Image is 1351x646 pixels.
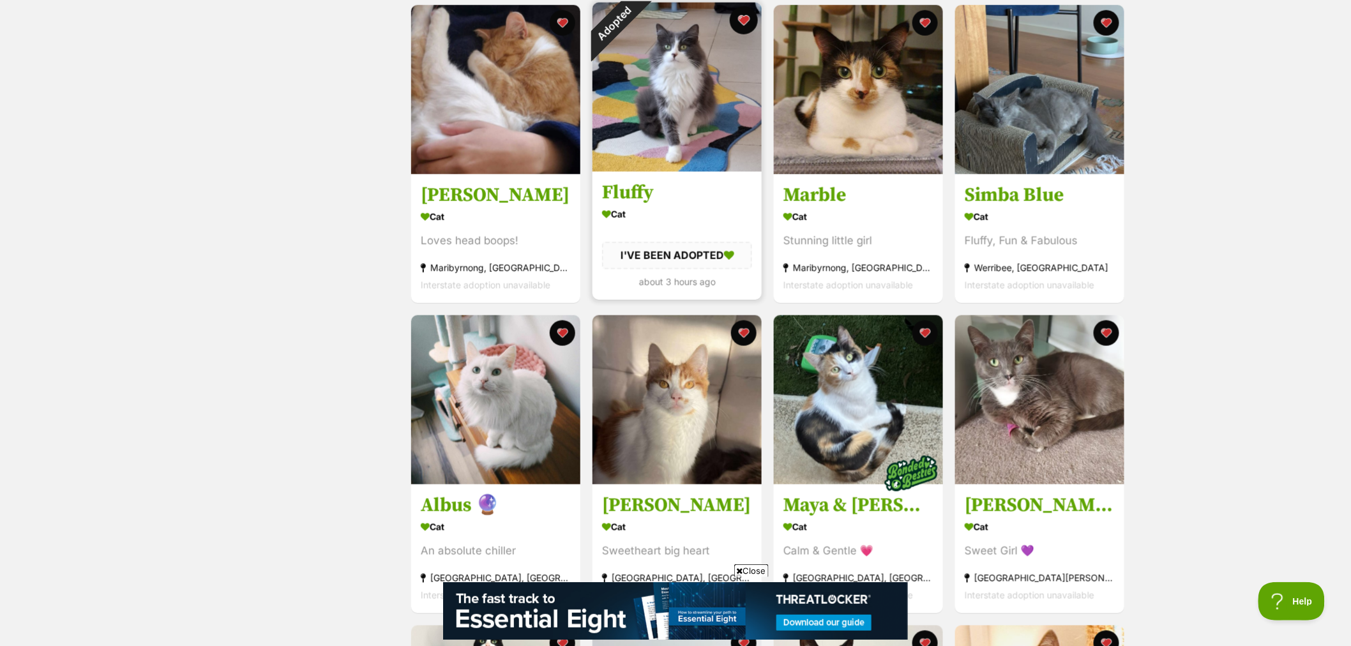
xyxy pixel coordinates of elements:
[421,259,571,276] div: Maribyrnong, [GEOGRAPHIC_DATA]
[592,315,762,484] img: Alfredo
[783,232,933,250] div: Stunning little girl
[411,5,580,174] img: Tabitha
[783,183,933,207] h3: Marble
[421,232,571,250] div: Loves head boops!
[602,273,752,290] div: about 3 hours ago
[411,484,580,613] a: Albus 🔮 Cat An absolute chiller [GEOGRAPHIC_DATA], [GEOGRAPHIC_DATA] Interstate adoption unavaila...
[421,543,571,560] div: An absolute chiller
[774,174,943,303] a: Marble Cat Stunning little girl Maribyrnong, [GEOGRAPHIC_DATA] Interstate adoption unavailable fa...
[783,518,933,536] div: Cat
[602,205,752,223] div: Cat
[602,569,752,587] div: [GEOGRAPHIC_DATA], [GEOGRAPHIC_DATA]
[774,5,943,174] img: Marble
[421,590,550,601] span: Interstate adoption unavailable
[730,6,758,34] button: favourite
[550,320,575,346] button: favourite
[1094,320,1119,346] button: favourite
[783,493,933,518] h3: Maya & [PERSON_NAME]🌻🌼
[602,518,752,536] div: Cat
[421,280,550,290] span: Interstate adoption unavailable
[602,543,752,560] div: Sweetheart big heart
[411,315,580,484] img: Albus 🔮
[955,5,1124,174] img: Simba Blue
[965,232,1115,250] div: Fluffy, Fun & Fabulous
[955,174,1124,303] a: Simba Blue Cat Fluffy, Fun & Fabulous Werribee, [GEOGRAPHIC_DATA] Interstate adoption unavailable...
[965,207,1115,226] div: Cat
[965,590,1094,601] span: Interstate adoption unavailable
[411,174,580,303] a: [PERSON_NAME] Cat Loves head boops! Maribyrnong, [GEOGRAPHIC_DATA] Interstate adoption unavailabl...
[783,207,933,226] div: Cat
[912,320,938,346] button: favourite
[1094,10,1119,36] button: favourite
[421,569,571,587] div: [GEOGRAPHIC_DATA], [GEOGRAPHIC_DATA]
[592,484,762,613] a: [PERSON_NAME] Cat Sweetheart big heart [GEOGRAPHIC_DATA], [GEOGRAPHIC_DATA] Interstate adoption u...
[1258,582,1325,620] iframe: Help Scout Beacon - Open
[734,564,769,577] span: Close
[965,493,1115,518] h3: [PERSON_NAME] 🌹
[879,442,943,506] img: bonded besties
[965,569,1115,587] div: [GEOGRAPHIC_DATA][PERSON_NAME][GEOGRAPHIC_DATA]
[592,161,762,174] a: Adopted
[783,280,913,290] span: Interstate adoption unavailable
[783,259,933,276] div: Maribyrnong, [GEOGRAPHIC_DATA]
[965,183,1115,207] h3: Simba Blue
[421,493,571,518] h3: Albus 🔮
[602,242,752,269] div: I'VE BEEN ADOPTED
[774,484,943,613] a: Maya & [PERSON_NAME]🌻🌼 Cat Calm & Gentle 💗 [GEOGRAPHIC_DATA], [GEOGRAPHIC_DATA] Interstate adopti...
[592,3,762,172] img: Fluffy
[912,10,938,36] button: favourite
[774,315,943,484] img: Maya & Morgan🌻🌼
[965,259,1115,276] div: Werribee, [GEOGRAPHIC_DATA]
[421,183,571,207] h3: [PERSON_NAME]
[955,315,1124,484] img: Olive Rose 🌹
[443,582,908,640] iframe: Advertisement
[731,320,757,346] button: favourite
[421,207,571,226] div: Cat
[421,518,571,536] div: Cat
[965,518,1115,536] div: Cat
[602,181,752,205] h3: Fluffy
[965,543,1115,560] div: Sweet Girl 💜
[965,280,1094,290] span: Interstate adoption unavailable
[550,10,575,36] button: favourite
[783,543,933,560] div: Calm & Gentle 💗
[783,569,933,587] div: [GEOGRAPHIC_DATA], [GEOGRAPHIC_DATA]
[955,484,1124,613] a: [PERSON_NAME] 🌹 Cat Sweet Girl 💜 [GEOGRAPHIC_DATA][PERSON_NAME][GEOGRAPHIC_DATA] Interstate adopt...
[592,171,762,299] a: Fluffy Cat I'VE BEEN ADOPTED about 3 hours ago favourite
[602,493,752,518] h3: [PERSON_NAME]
